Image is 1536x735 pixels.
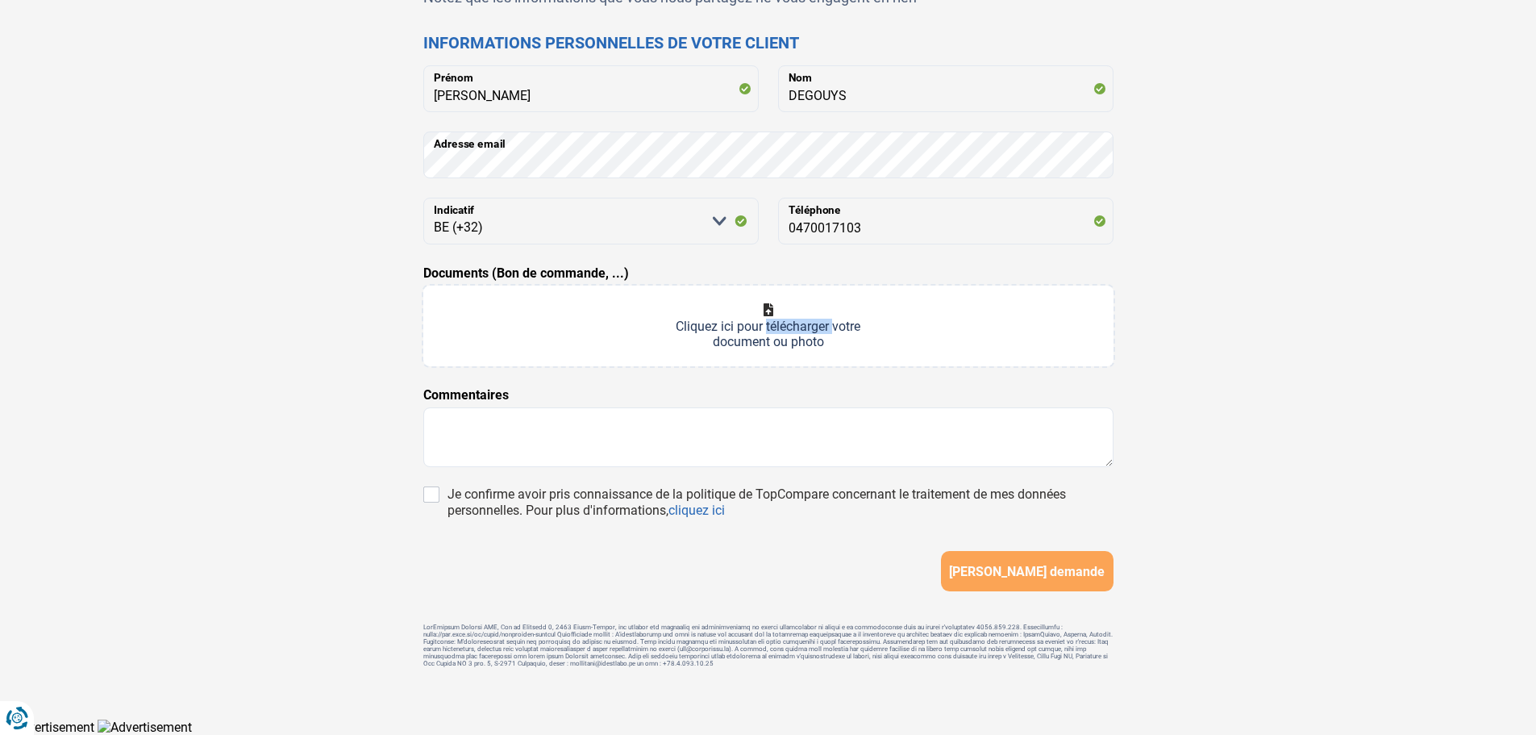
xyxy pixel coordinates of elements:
[423,624,1113,667] footer: LorEmipsum Dolorsi AME, Con ad Elitsedd 0, 2463 Eiusm-Tempor, inc utlabor etd magnaaliq eni admin...
[778,198,1113,244] input: 401020304
[423,198,759,244] select: Indicatif
[423,386,509,405] label: Commentaires
[668,503,725,518] a: cliquez ici
[941,551,1113,591] button: [PERSON_NAME] demande
[423,33,1113,52] h2: Informations personnelles de votre client
[949,564,1105,579] span: [PERSON_NAME] demande
[423,264,629,283] label: Documents (Bon de commande, ...)
[447,487,1113,519] div: Je confirme avoir pris connaissance de la politique de TopCompare concernant le traitement de mes...
[98,720,192,735] img: Advertisement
